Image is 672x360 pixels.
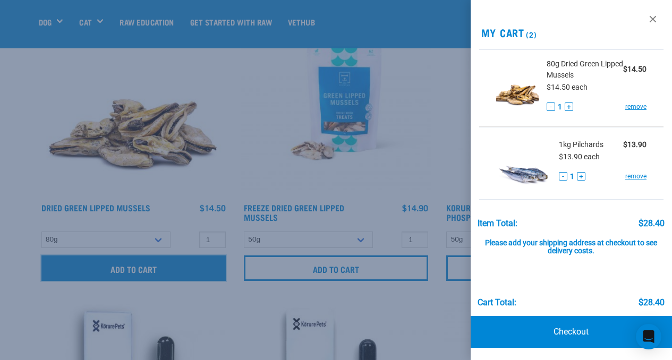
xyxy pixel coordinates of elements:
button: + [577,172,585,181]
span: 1 [558,101,562,113]
span: 1kg Pilchards [559,139,603,150]
strong: $14.50 [623,65,647,73]
div: Please add your shipping address at checkout to see delivery costs. [478,228,665,256]
div: Open Intercom Messenger [636,324,661,349]
strong: $13.90 [623,140,647,149]
button: + [565,102,573,111]
span: 80g Dried Green Lipped Mussels [547,58,623,81]
span: 1 [570,171,574,182]
span: $13.90 each [559,152,600,161]
span: $14.50 each [547,83,588,91]
span: (2) [524,32,537,36]
div: Cart total: [478,298,516,307]
div: $28.40 [639,219,665,228]
a: remove [625,172,647,181]
div: $28.40 [639,298,665,307]
button: - [559,172,567,181]
a: remove [625,102,647,112]
button: - [547,102,555,111]
img: Dried Green Lipped Mussels [496,58,539,113]
div: Item Total: [478,219,517,228]
img: Pilchards [496,136,551,191]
